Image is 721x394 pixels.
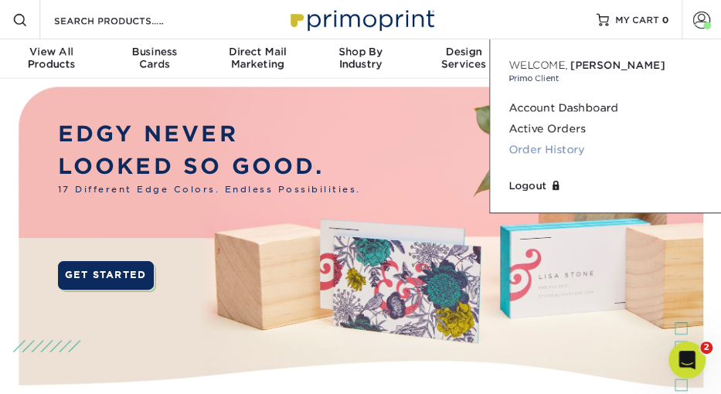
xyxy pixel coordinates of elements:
[206,46,309,59] span: Direct Mail
[508,73,702,84] small: Primo Client
[508,59,567,71] span: Welcome,
[206,39,309,80] a: Direct MailMarketing
[662,14,669,25] span: 0
[570,59,665,71] span: [PERSON_NAME]
[309,39,412,80] a: Shop ByIndustry
[206,46,309,71] div: Marketing
[508,97,702,118] a: Account Dashboard
[309,46,412,59] span: Shop By
[53,11,203,29] input: SEARCH PRODUCTS.....
[103,46,206,71] div: Cards
[103,39,206,80] a: BusinessCards
[58,183,361,196] span: 17 Different Edge Colors. Endless Possibilities.
[284,2,438,36] img: Primoprint
[668,341,706,379] iframe: Intercom live chat
[58,118,361,151] p: EDGY NEVER
[412,46,515,59] span: Design
[58,151,361,183] p: LOOKED SO GOOD.
[508,139,702,160] a: Order History
[412,46,515,71] div: Services
[615,13,659,26] span: MY CART
[103,46,206,59] span: Business
[508,118,702,139] a: Active Orders
[508,178,702,193] a: Logout
[309,46,412,71] div: Industry
[700,341,712,354] span: 2
[58,261,154,290] a: GET STARTED
[412,39,515,80] a: DesignServices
